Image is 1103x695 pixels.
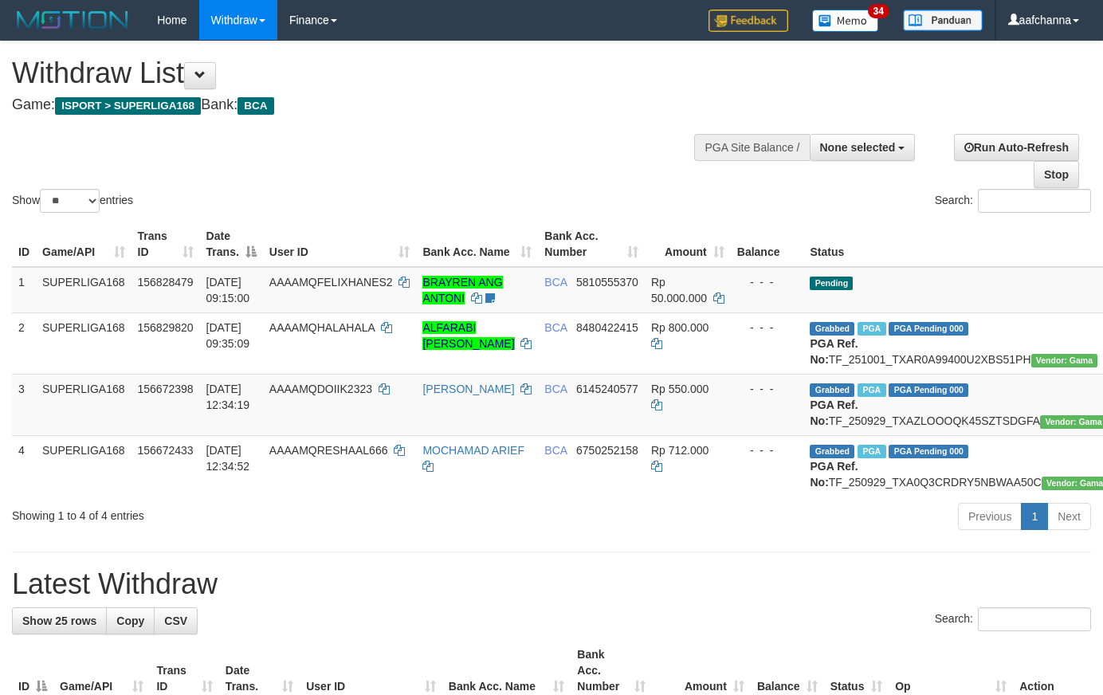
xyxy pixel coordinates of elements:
a: CSV [154,607,198,634]
span: PGA Pending [889,322,968,336]
a: BRAYREN ANG ANTONI [422,276,502,304]
span: Show 25 rows [22,615,96,627]
span: Rp 800.000 [651,321,709,334]
a: Stop [1034,161,1079,188]
span: BCA [544,444,567,457]
img: Button%20Memo.svg [812,10,879,32]
span: [DATE] 09:35:09 [206,321,250,350]
span: AAAAMQFELIXHANES2 [269,276,393,289]
th: Bank Acc. Number: activate to sort column ascending [538,222,645,267]
b: PGA Ref. No: [810,337,858,366]
th: Amount: activate to sort column ascending [645,222,731,267]
span: 156672433 [138,444,194,457]
span: ISPORT > SUPERLIGA168 [55,97,201,115]
a: Previous [958,503,1022,530]
div: - - - [737,442,798,458]
a: Run Auto-Refresh [954,134,1079,161]
td: SUPERLIGA168 [36,435,131,497]
td: 4 [12,435,36,497]
div: - - - [737,274,798,290]
td: SUPERLIGA168 [36,374,131,435]
th: Bank Acc. Name: activate to sort column ascending [416,222,538,267]
span: AAAAMQHALAHALA [269,321,375,334]
span: 156829820 [138,321,194,334]
a: Show 25 rows [12,607,107,634]
b: PGA Ref. No: [810,460,858,489]
h1: Withdraw List [12,57,720,89]
span: Grabbed [810,322,854,336]
span: None selected [820,141,896,154]
a: [PERSON_NAME] [422,383,514,395]
div: - - - [737,320,798,336]
span: CSV [164,615,187,627]
td: 1 [12,267,36,313]
label: Search: [935,607,1091,631]
span: 156672398 [138,383,194,395]
span: [DATE] 09:15:00 [206,276,250,304]
a: MOCHAMAD ARIEF [422,444,524,457]
label: Search: [935,189,1091,213]
a: Copy [106,607,155,634]
th: Game/API: activate to sort column ascending [36,222,131,267]
td: SUPERLIGA168 [36,312,131,374]
span: BCA [544,321,567,334]
span: Copy 6750252158 to clipboard [576,444,638,457]
span: BCA [237,97,273,115]
th: Date Trans.: activate to sort column descending [200,222,263,267]
span: 156828479 [138,276,194,289]
td: SUPERLIGA168 [36,267,131,313]
img: panduan.png [903,10,983,31]
div: PGA Site Balance / [694,134,809,161]
span: PGA Pending [889,383,968,397]
span: Rp 712.000 [651,444,709,457]
td: 2 [12,312,36,374]
span: Marked by aafsoycanthlai [858,445,885,458]
img: MOTION_logo.png [12,8,133,32]
h4: Game: Bank: [12,97,720,113]
span: [DATE] 12:34:52 [206,444,250,473]
span: Vendor URL: https://trx31.1velocity.biz [1031,354,1098,367]
span: Copy [116,615,144,627]
span: Marked by aafsoycanthlai [858,383,885,397]
span: AAAAMQDOIIK2323 [269,383,372,395]
th: ID [12,222,36,267]
span: Copy 8480422415 to clipboard [576,321,638,334]
span: AAAAMQRESHAAL666 [269,444,388,457]
span: 34 [868,4,889,18]
span: Copy 5810555370 to clipboard [576,276,638,289]
span: [DATE] 12:34:19 [206,383,250,411]
b: PGA Ref. No: [810,399,858,427]
td: 3 [12,374,36,435]
a: ALFARABI [PERSON_NAME] [422,321,514,350]
a: Next [1047,503,1091,530]
span: Grabbed [810,445,854,458]
div: - - - [737,381,798,397]
span: BCA [544,383,567,395]
span: Rp 50.000.000 [651,276,707,304]
span: PGA Pending [889,445,968,458]
th: Trans ID: activate to sort column ascending [131,222,200,267]
span: Marked by aafsoycanthlai [858,322,885,336]
span: Pending [810,277,853,290]
span: Copy 6145240577 to clipboard [576,383,638,395]
label: Show entries [12,189,133,213]
button: None selected [810,134,916,161]
h1: Latest Withdraw [12,568,1091,600]
input: Search: [978,607,1091,631]
img: Feedback.jpg [709,10,788,32]
input: Search: [978,189,1091,213]
span: Grabbed [810,383,854,397]
a: 1 [1021,503,1048,530]
span: Rp 550.000 [651,383,709,395]
th: User ID: activate to sort column ascending [263,222,417,267]
th: Balance [731,222,804,267]
span: BCA [544,276,567,289]
select: Showentries [40,189,100,213]
div: Showing 1 to 4 of 4 entries [12,501,448,524]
